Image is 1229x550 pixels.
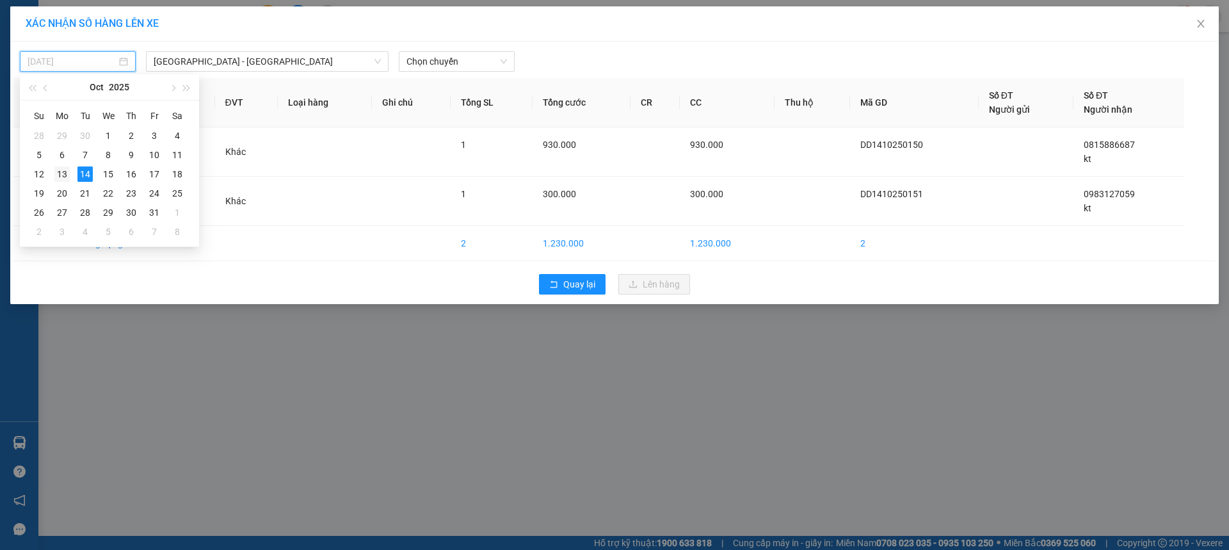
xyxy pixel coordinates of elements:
td: Khác [215,177,278,226]
th: Mã GD [850,78,978,127]
div: 27 [54,205,70,220]
td: 2025-10-29 [97,203,120,222]
span: kt [1084,154,1091,164]
td: 2025-10-13 [51,165,74,184]
td: 2025-10-16 [120,165,143,184]
th: Ghi chú [372,78,451,127]
td: 2025-10-24 [143,184,166,203]
div: 19 [31,186,47,201]
td: 2025-10-20 [51,184,74,203]
td: 2025-10-18 [166,165,189,184]
th: STT [13,78,70,127]
td: 2025-10-17 [143,165,166,184]
td: 2 [451,226,533,261]
td: 2025-10-12 [28,165,51,184]
button: uploadLên hàng [618,274,690,295]
th: Loại hàng [278,78,371,127]
th: Fr [143,106,166,126]
td: 2025-10-31 [143,203,166,222]
div: 18 [170,166,185,182]
td: 2025-10-15 [97,165,120,184]
td: 1 [13,127,70,177]
div: 11 [170,147,185,163]
th: CR [631,78,680,127]
input: 14/10/2025 [28,54,116,69]
span: kt [1084,203,1091,213]
div: 7 [77,147,93,163]
td: 2025-10-23 [120,184,143,203]
span: 300.000 [690,189,723,199]
div: 4 [170,128,185,143]
th: Sa [166,106,189,126]
div: 2 [31,224,47,239]
button: 2025 [109,74,129,100]
td: 2025-10-22 [97,184,120,203]
th: Th [120,106,143,126]
div: 4 [77,224,93,239]
div: 14 [77,166,93,182]
div: 16 [124,166,139,182]
div: 24 [147,186,162,201]
span: Người gửi [989,104,1030,115]
th: ĐVT [215,78,278,127]
div: 29 [100,205,116,220]
td: 2025-10-09 [120,145,143,165]
div: 12 [31,166,47,182]
button: Close [1183,6,1219,42]
th: Su [28,106,51,126]
span: Người nhận [1084,104,1132,115]
div: 1 [170,205,185,220]
td: 2025-11-06 [120,222,143,241]
span: Số ĐT [989,90,1013,101]
div: 6 [124,224,139,239]
td: 2025-10-04 [166,126,189,145]
span: DD1410250150 [860,140,923,150]
span: Quay lại [563,277,595,291]
div: 28 [31,128,47,143]
button: Oct [90,74,104,100]
span: rollback [549,280,558,290]
div: 28 [77,205,93,220]
th: Tổng SL [451,78,533,127]
td: 2025-10-10 [143,145,166,165]
td: 2025-11-02 [28,222,51,241]
td: 2025-10-30 [120,203,143,222]
td: 2025-09-30 [74,126,97,145]
td: 1.230.000 [680,226,775,261]
span: 0983127059 [1084,189,1135,199]
td: 2025-10-19 [28,184,51,203]
div: 15 [100,166,116,182]
div: 3 [147,128,162,143]
div: 5 [31,147,47,163]
td: 2025-11-04 [74,222,97,241]
div: 10 [147,147,162,163]
span: Hà Nội - Kỳ Anh [154,52,381,71]
td: 2025-11-07 [143,222,166,241]
td: 2025-10-05 [28,145,51,165]
span: XÁC NHẬN SỐ HÀNG LÊN XE [26,17,159,29]
td: 2025-10-02 [120,126,143,145]
div: 3 [54,224,70,239]
div: 9 [124,147,139,163]
span: 300.000 [543,189,576,199]
td: 1.230.000 [533,226,631,261]
span: 0815886687 [1084,140,1135,150]
td: 2025-10-01 [97,126,120,145]
td: 2025-09-29 [51,126,74,145]
th: Tu [74,106,97,126]
div: 13 [54,166,70,182]
div: 21 [77,186,93,201]
td: Khác [215,127,278,177]
td: 2025-10-07 [74,145,97,165]
th: CC [680,78,775,127]
th: We [97,106,120,126]
th: Thu hộ [775,78,851,127]
td: 2 [13,177,70,226]
div: 1 [100,128,116,143]
div: 25 [170,186,185,201]
td: 2025-11-01 [166,203,189,222]
span: down [374,58,382,65]
span: 930.000 [690,140,723,150]
div: 26 [31,205,47,220]
span: Chọn chuyến [406,52,507,71]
